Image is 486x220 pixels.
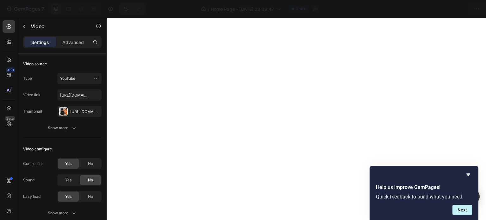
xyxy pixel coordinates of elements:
[6,67,15,72] div: 450
[88,194,93,199] span: No
[23,161,43,167] div: Control bar
[107,18,486,220] iframe: Design area
[23,109,42,114] div: Thumbnail
[23,194,40,199] div: Lazy load
[376,171,472,215] div: Help us improve GemPages!
[57,73,102,84] button: YouTube
[376,184,472,191] h2: Help us improve GemPages!
[65,161,72,167] span: Yes
[400,3,421,15] button: Save
[23,146,52,152] div: Video configure
[5,116,15,121] div: Beta
[405,6,415,12] span: Save
[464,171,472,179] button: Hide survey
[23,61,47,67] div: Video source
[60,76,75,81] span: YouTube
[31,39,49,46] p: Settings
[23,92,40,98] div: Video link
[428,6,478,12] div: Upgrade to publish
[423,3,483,15] button: Upgrade to publish
[208,6,209,12] span: /
[23,207,102,219] button: Show more
[70,109,100,115] div: [URL][DOMAIN_NAME]
[211,6,274,12] span: Home Page - [DATE] 23:39:47
[376,194,472,200] p: Quick feedback to build what you need.
[23,76,32,81] div: Type
[65,177,72,183] span: Yes
[3,3,47,15] button: 7
[88,177,93,183] span: No
[48,125,77,131] div: Show more
[452,205,472,215] button: Next question
[31,22,84,30] p: Video
[62,39,84,46] p: Advanced
[23,177,34,183] div: Sound
[23,122,102,134] button: Show more
[296,6,305,12] span: Draft
[48,210,77,216] div: Show more
[88,161,93,167] span: No
[41,5,44,13] p: 7
[119,3,145,15] div: Undo/Redo
[65,194,72,199] span: Yes
[57,89,102,101] input: Insert video url here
